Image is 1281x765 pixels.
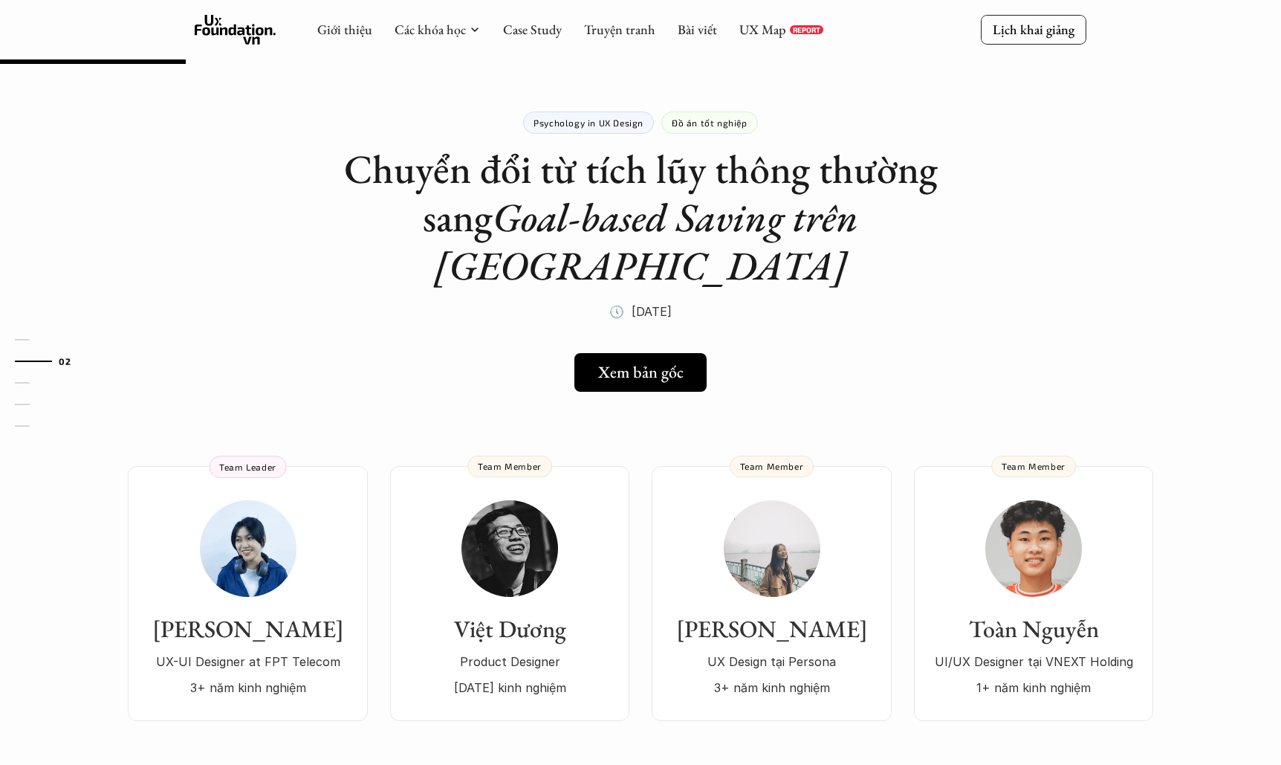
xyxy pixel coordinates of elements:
[929,677,1138,699] p: 1+ năm kinh nghiệm
[434,191,867,291] em: Goal-based Saving trên [GEOGRAPHIC_DATA]
[390,466,629,721] a: Việt DươngProduct Designer[DATE] kinh nghiệmTeam Member
[1002,461,1066,471] p: Team Member
[667,651,877,673] p: UX Design tại Persona
[598,363,684,382] h5: Xem bản gốc
[793,25,820,34] p: REPORT
[405,677,614,699] p: [DATE] kinh nghiệm
[574,353,707,392] a: Xem bản gốc
[929,651,1138,673] p: UI/UX Designer tại VNEXT Holding
[219,462,276,472] p: Team Leader
[503,21,562,38] a: Case Study
[981,15,1086,44] a: Lịch khai giảng
[667,615,877,643] h3: [PERSON_NAME]
[478,461,542,471] p: Team Member
[678,21,717,38] a: Bài viết
[143,615,353,643] h3: [PERSON_NAME]
[317,21,372,38] a: Giới thiệu
[59,355,71,366] strong: 02
[929,615,1138,643] h3: Toàn Nguyễn
[584,21,655,38] a: Truyện tranh
[128,466,368,721] a: [PERSON_NAME]UX-UI Designer at FPT Telecom3+ năm kinh nghiệmTeam Leader
[667,677,877,699] p: 3+ năm kinh nghiệm
[652,466,892,721] a: [PERSON_NAME]UX Design tại Persona3+ năm kinh nghiệmTeam Member
[914,466,1153,721] a: Toàn NguyễnUI/UX Designer tại VNEXT Holding1+ năm kinh nghiệmTeam Member
[143,651,353,673] p: UX-UI Designer at FPT Telecom
[405,615,614,643] h3: Việt Dương
[143,677,353,699] p: 3+ năm kinh nghiệm
[739,21,786,38] a: UX Map
[609,300,672,323] p: 🕔 [DATE]
[993,21,1074,38] p: Lịch khai giảng
[672,117,747,128] p: Đồ án tốt nghiệp
[740,461,804,471] p: Team Member
[534,117,643,128] p: Psychology in UX Design
[15,352,85,370] a: 02
[405,651,614,673] p: Product Designer
[395,21,466,38] a: Các khóa học
[343,145,938,289] h1: Chuyển đổi từ tích lũy thông thường sang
